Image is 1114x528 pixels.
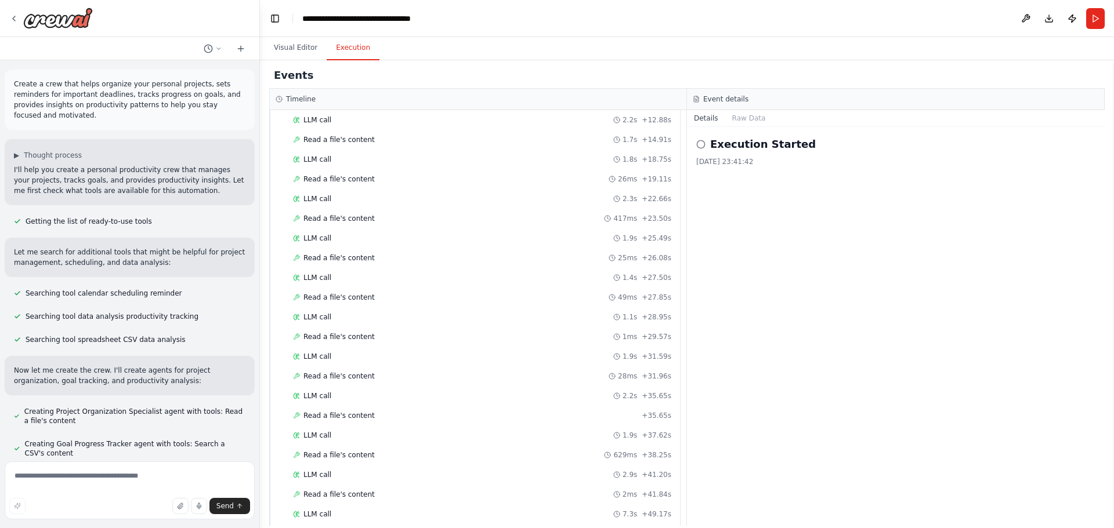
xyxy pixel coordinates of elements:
button: Start a new chat [232,42,250,56]
span: ▶ [14,151,19,160]
span: 2.2s [623,115,637,125]
span: 2.2s [623,391,637,400]
button: Upload files [172,498,189,514]
span: + 18.75s [642,155,671,164]
span: LLM call [303,273,331,282]
span: + 19.11s [642,174,671,184]
h3: Event details [703,94,748,104]
span: Thought process [24,151,82,160]
span: LLM call [303,431,331,440]
span: 1.9s [623,431,637,440]
span: + 25.49s [642,234,671,243]
span: Creating Goal Progress Tracker agent with tools: Search a CSV's content [25,439,245,458]
span: 26ms [618,174,637,184]
button: Raw Data [725,110,773,126]
span: Creating Project Organization Specialist agent with tools: Read a file's content [24,407,245,425]
h2: Execution Started [710,136,816,152]
h2: Events [274,67,313,83]
nav: breadcrumb [302,13,452,24]
span: + 28.95s [642,312,671,322]
span: 1ms [623,332,638,341]
span: 2ms [623,490,638,499]
span: 49ms [618,293,637,302]
img: Logo [23,8,93,28]
h3: Timeline [286,94,316,104]
span: 1.9s [623,234,637,243]
span: + 29.57s [642,332,671,341]
span: + 22.66s [642,194,671,203]
span: 1.1s [623,312,637,322]
button: Send [209,498,250,514]
span: 28ms [618,372,637,381]
span: Read a file's content [303,253,375,263]
span: 2.3s [623,194,637,203]
button: Details [687,110,725,126]
span: + 35.65s [642,411,671,420]
span: Read a file's content [303,372,375,381]
span: LLM call [303,470,331,479]
span: Read a file's content [303,293,375,302]
span: 629ms [613,450,637,460]
span: 2.9s [623,470,637,479]
span: LLM call [303,352,331,361]
button: Improve this prompt [9,498,26,514]
span: 1.9s [623,352,637,361]
span: + 12.88s [642,115,671,125]
span: Searching tool spreadsheet CSV data analysis [26,335,186,344]
p: Now let me create the crew. I'll create agents for project organization, goal tracking, and produ... [14,365,245,386]
span: 1.7s [623,135,637,144]
span: + 27.85s [642,293,671,302]
span: LLM call [303,115,331,125]
span: Getting the list of ready-to-use tools [26,217,152,226]
span: + 26.08s [642,253,671,263]
span: Read a file's content [303,450,375,460]
span: + 27.50s [642,273,671,282]
span: Searching tool calendar scheduling reminder [26,289,182,298]
span: + 38.25s [642,450,671,460]
span: Read a file's content [303,490,375,499]
button: Hide left sidebar [267,10,283,27]
button: ▶Thought process [14,151,82,160]
span: Searching tool data analysis productivity tracking [26,312,198,321]
span: LLM call [303,194,331,203]
span: Read a file's content [303,174,375,184]
p: Create a crew that helps organize your personal projects, sets reminders for important deadlines,... [14,79,245,121]
span: + 31.96s [642,372,671,381]
span: LLM call [303,155,331,164]
span: 25ms [618,253,637,263]
button: Visual Editor [265,36,327,60]
span: + 37.62s [642,431,671,440]
span: 417ms [613,214,637,223]
span: LLM call [303,509,331,519]
span: + 49.17s [642,509,671,519]
button: Switch to previous chat [199,42,227,56]
span: + 31.59s [642,352,671,361]
button: Execution [327,36,379,60]
span: 1.4s [623,273,637,282]
span: + 41.20s [642,470,671,479]
span: LLM call [303,234,331,243]
span: 7.3s [623,509,637,519]
p: Let me search for additional tools that might be helpful for project management, scheduling, and ... [14,247,245,268]
span: + 35.65s [642,391,671,400]
span: Send [216,501,234,511]
span: LLM call [303,312,331,322]
span: + 41.84s [642,490,671,499]
span: Read a file's content [303,332,375,341]
span: LLM call [303,391,331,400]
button: Click to speak your automation idea [191,498,207,514]
span: 1.8s [623,155,637,164]
span: Read a file's content [303,411,375,420]
span: + 14.91s [642,135,671,144]
span: Read a file's content [303,214,375,223]
span: Read a file's content [303,135,375,144]
div: [DATE] 23:41:42 [696,157,1095,166]
p: I'll help you create a personal productivity crew that manages your projects, tracks goals, and p... [14,165,245,196]
span: + 23.50s [642,214,671,223]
